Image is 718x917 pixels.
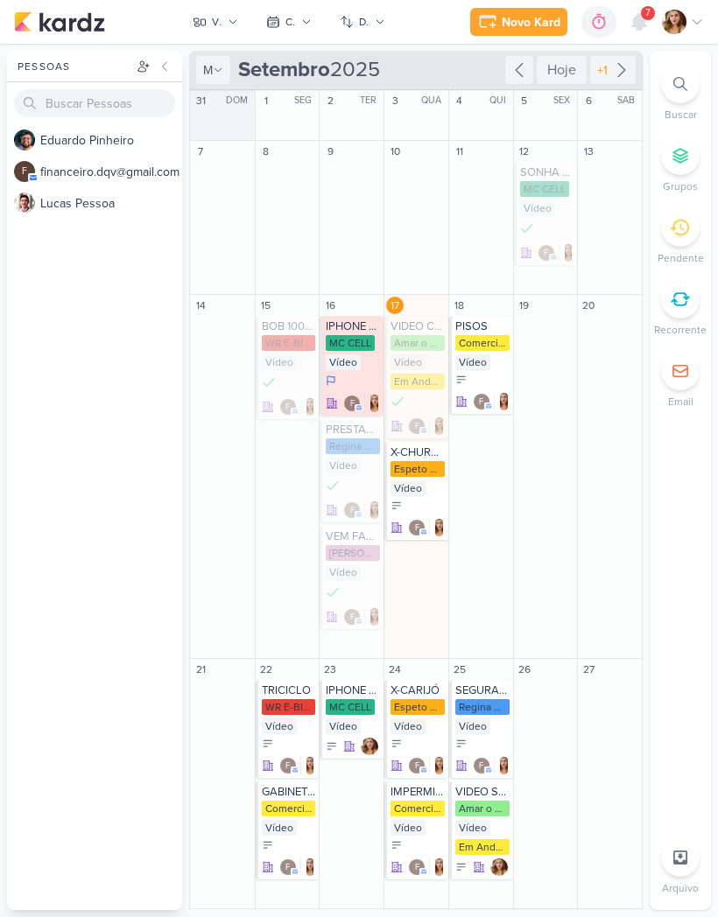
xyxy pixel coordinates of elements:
div: 22 [257,661,275,678]
div: 12 [516,143,533,160]
div: DOM [226,94,253,108]
div: 24 [386,661,404,678]
div: 6 [580,92,597,109]
div: Vídeo [391,354,426,370]
p: f [415,423,419,431]
div: Vídeo [520,200,555,216]
p: Recorrente [654,322,707,338]
img: kardz.app [14,11,105,32]
div: A Fazer [391,500,403,512]
div: [PERSON_NAME] [326,545,380,561]
img: Thaís Leite [306,757,314,774]
img: Thaís Leite [565,244,573,262]
div: Colaboradores: financeiro.dqv@gmail.com [343,501,365,519]
div: Vídeo [326,354,361,370]
div: SONHA EM TER UM IPHONE [520,165,574,179]
div: VIDEO SOBRE AS PLANTAS FAVORITAS [455,785,510,799]
div: Finalizado [391,393,405,410]
p: f [415,762,419,771]
div: Colaboradores: financeiro.dqv@gmail.com [279,858,301,876]
div: 1 [257,92,275,109]
div: 7 [192,143,209,160]
p: f [479,762,483,771]
div: Responsável: Thaís Leite [435,858,443,876]
img: Thaís Leite [500,757,508,774]
div: financeiro.dqv@gmail.com [473,393,490,410]
img: Thaís Leite [435,417,443,435]
li: Ctrl + F [650,65,711,122]
div: Colaboradores: financeiro.dqv@gmail.com [279,757,301,774]
div: TRICICLO [262,683,316,697]
div: 15 [257,297,275,314]
img: Thaís Leite [500,393,508,410]
div: BOB 1000W [262,319,316,333]
div: 25 [451,661,468,678]
div: X-CHURRASCO [391,445,445,459]
p: f [415,864,419,872]
img: Eduardo Pinheiro [14,129,35,150]
div: 18 [451,297,468,314]
div: Colaboradores: financeiro.dqv@gmail.com [343,395,365,412]
span: 7 [645,6,651,20]
div: Hoje [537,56,587,84]
div: Responsável: Thaís Leite [306,757,314,774]
button: Novo Kard [470,8,567,36]
div: A Fazer [391,738,403,750]
div: Responsável: Thaís Leite [490,858,508,876]
div: Comercial Machado [391,801,445,816]
div: Responsável: Thaís Leite [500,393,508,410]
p: f [350,400,355,409]
p: f [544,249,548,258]
div: Colaboradores: financeiro.dqv@gmail.com [343,608,365,626]
div: QUA [421,94,447,108]
img: Thaís Leite [370,395,378,412]
div: financeiro.dqv@gmail.com [279,757,297,774]
div: Espeto D'oro [391,699,445,715]
div: Colaboradores: financeiro.dqv@gmail.com [408,757,430,774]
div: financeiro.dqv@gmail.com [279,858,297,876]
p: Buscar [665,107,697,122]
div: Em Andamento [391,374,445,389]
span: 2025 [196,56,380,84]
div: SEX [553,94,575,108]
div: financeiro.dqv@gmail.com [408,417,426,435]
div: L u c a s P e s s o a [40,194,182,213]
div: VEM FAZER COMPRA COMIGO [326,529,380,543]
div: VIDEO CONTANDO SOBRE A AVO [391,319,445,333]
p: Grupos [663,178,698,194]
div: 23 [321,661,339,678]
div: Finalizado [520,220,534,237]
div: 8 [257,143,275,160]
p: f [22,167,27,177]
div: PRESTAR CONCURSO - CONDUÇÃO PARA IR [326,423,380,437]
div: Espeto D'oro [391,461,445,477]
div: +1 [594,61,611,80]
p: f [350,613,355,622]
div: Vídeo [455,820,490,836]
div: financeiro.dqv@gmail.com [14,161,35,182]
div: 14 [192,297,209,314]
div: Em Andamento [326,374,336,388]
div: SAB [617,94,640,108]
p: f [350,507,355,515]
div: Colaboradores: financeiro.dqv@gmail.com [473,393,495,410]
div: Responsável: Thaís Leite [435,519,443,536]
div: Vídeo [326,718,361,734]
div: Responsável: Thaís Leite [500,757,508,774]
div: Amar o Verde [455,801,510,816]
div: Responsável: Thaís Leite [306,858,314,876]
div: Vídeo [391,718,426,734]
p: Pendente [658,250,704,266]
img: Thaís Leite [370,501,378,519]
div: Colaboradores: financeiro.dqv@gmail.com [279,398,301,416]
img: Thaís Leite [662,10,686,34]
div: Vídeo [455,354,490,370]
div: SEG [294,94,317,108]
div: Responsável: Thaís Leite [370,395,378,412]
p: f [285,762,290,771]
p: f [479,398,483,407]
span: m [203,61,213,80]
img: Thaís Leite [435,519,443,536]
div: SEGURANÇA E CONFORTO COM A REGINA TRANSPORTES [455,683,510,697]
div: 27 [580,661,597,678]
